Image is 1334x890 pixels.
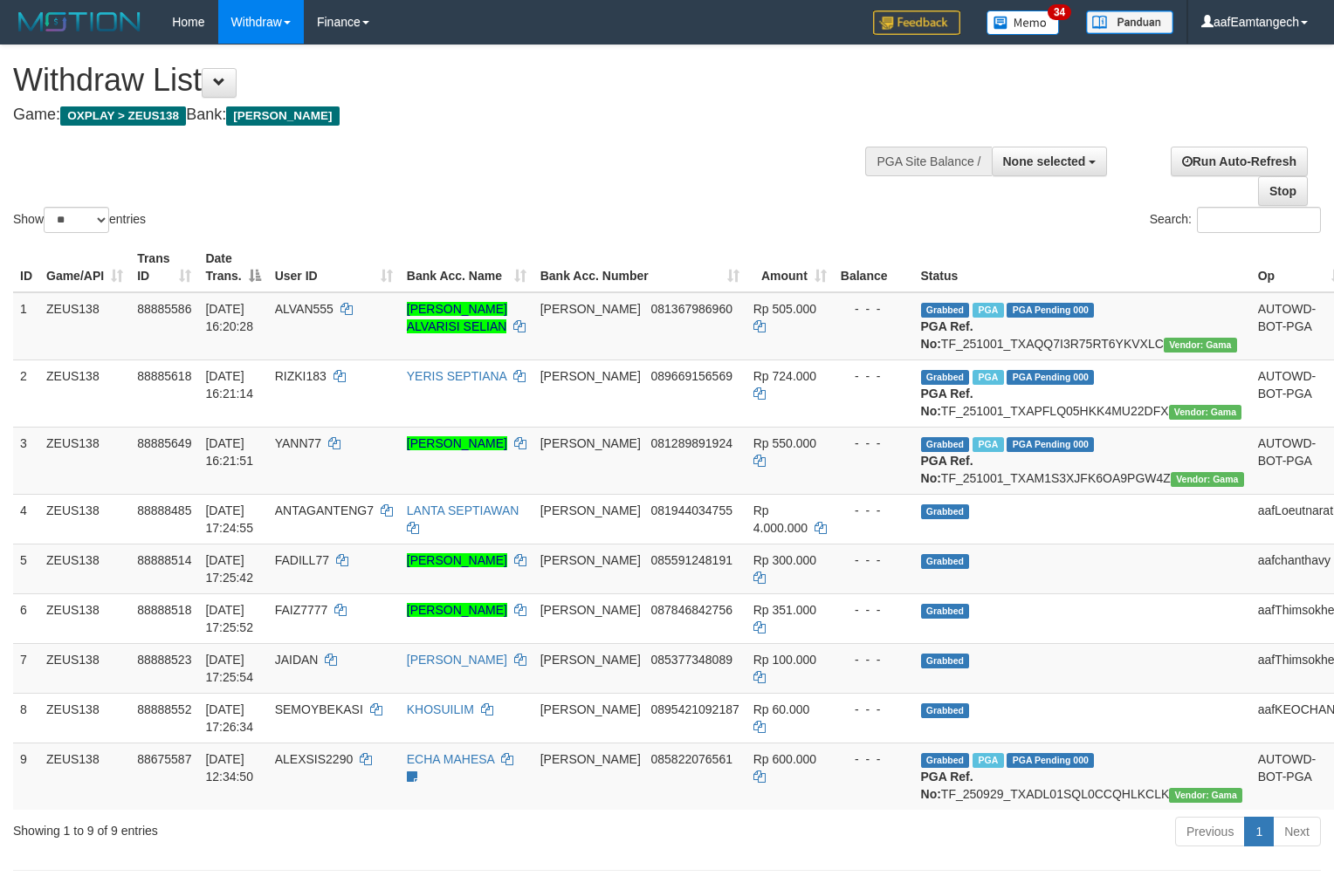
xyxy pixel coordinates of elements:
[407,702,474,716] a: KHOSUILIM
[39,743,130,810] td: ZEUS138
[841,435,907,452] div: - - -
[1007,437,1094,452] span: PGA Pending
[873,10,960,35] img: Feedback.jpg
[651,369,732,383] span: Copy 089669156569 to clipboard
[13,643,39,693] td: 7
[651,436,732,450] span: Copy 081289891924 to clipboard
[407,302,507,333] a: [PERSON_NAME] ALVARISI SELIAN
[13,593,39,643] td: 6
[205,702,253,734] span: [DATE] 17:26:34
[13,9,146,35] img: MOTION_logo.png
[137,369,191,383] span: 88885618
[39,593,130,643] td: ZEUS138
[1003,154,1086,168] span: None selected
[746,243,834,292] th: Amount: activate to sort column ascending
[39,427,130,494] td: ZEUS138
[1164,338,1237,353] span: Vendor URL: https://trx31.1velocity.biz
[921,654,970,668] span: Grabbed
[1007,753,1094,768] span: PGA Pending
[753,603,816,617] span: Rp 351.000
[841,502,907,519] div: - - -
[13,815,543,839] div: Showing 1 to 9 of 9 entries
[13,243,39,292] th: ID
[1150,207,1321,233] label: Search:
[39,544,130,593] td: ZEUS138
[921,454,973,485] b: PGA Ref. No:
[540,302,641,316] span: [PERSON_NAME]
[137,553,191,567] span: 88888514
[1048,4,1071,20] span: 34
[841,701,907,718] div: - - -
[39,359,130,427] td: ZEUS138
[1175,817,1245,846] a: Previous
[1007,370,1094,385] span: PGA Pending
[921,319,973,351] b: PGA Ref. No:
[13,494,39,544] td: 4
[651,302,732,316] span: Copy 081367986960 to clipboard
[13,544,39,593] td: 5
[914,243,1251,292] th: Status
[921,753,970,768] span: Grabbed
[407,603,507,617] a: [PERSON_NAME]
[914,427,1251,494] td: TF_251001_TXAM1S3XJFK6OA9PGW4Z
[1169,788,1242,803] span: Vendor URL: https://trx31.1velocity.biz
[753,653,816,667] span: Rp 100.000
[1086,10,1173,34] img: panduan.png
[13,359,39,427] td: 2
[275,369,327,383] span: RIZKI183
[400,243,533,292] th: Bank Acc. Name: activate to sort column ascending
[921,703,970,718] span: Grabbed
[407,653,507,667] a: [PERSON_NAME]
[753,436,816,450] span: Rp 550.000
[753,369,816,383] span: Rp 724.000
[753,302,816,316] span: Rp 505.000
[533,243,746,292] th: Bank Acc. Number: activate to sort column ascending
[540,436,641,450] span: [PERSON_NAME]
[1197,207,1321,233] input: Search:
[921,770,973,801] b: PGA Ref. No:
[205,752,253,784] span: [DATE] 12:34:50
[1007,303,1094,318] span: PGA Pending
[1258,176,1308,206] a: Stop
[130,243,198,292] th: Trans ID: activate to sort column ascending
[44,207,109,233] select: Showentries
[973,303,1003,318] span: Marked by aafanarl
[651,553,732,567] span: Copy 085591248191 to clipboard
[275,653,319,667] span: JAIDAN
[205,553,253,585] span: [DATE] 17:25:42
[39,494,130,544] td: ZEUS138
[407,503,519,517] a: LANTA SEPTIAWAN
[651,702,739,716] span: Copy 0895421092187 to clipboard
[921,370,970,385] span: Grabbed
[921,303,970,318] span: Grabbed
[39,693,130,743] td: ZEUS138
[841,601,907,619] div: - - -
[841,651,907,668] div: - - -
[407,553,507,567] a: [PERSON_NAME]
[39,643,130,693] td: ZEUS138
[921,504,970,519] span: Grabbed
[198,243,267,292] th: Date Trans.: activate to sort column descending
[407,369,506,383] a: YERIS SEPTIANA
[914,292,1251,360] td: TF_251001_TXAQQ7I3R75RT6YKVXLC
[841,300,907,318] div: - - -
[268,243,400,292] th: User ID: activate to sort column ascending
[275,702,363,716] span: SEMOYBEKASI
[275,436,321,450] span: YANN77
[540,702,641,716] span: [PERSON_NAME]
[540,653,641,667] span: [PERSON_NAME]
[1171,147,1308,176] a: Run Auto-Refresh
[1169,405,1242,420] span: Vendor URL: https://trx31.1velocity.biz
[205,653,253,684] span: [DATE] 17:25:54
[914,743,1251,810] td: TF_250929_TXADL01SQL0CCQHLKCLK
[753,503,808,535] span: Rp 4.000.000
[137,752,191,766] span: 88675587
[137,702,191,716] span: 88888552
[753,702,810,716] span: Rp 60.000
[39,243,130,292] th: Game/API: activate to sort column ascending
[540,369,641,383] span: [PERSON_NAME]
[205,436,253,468] span: [DATE] 16:21:51
[13,427,39,494] td: 3
[865,147,991,176] div: PGA Site Balance /
[137,436,191,450] span: 88885649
